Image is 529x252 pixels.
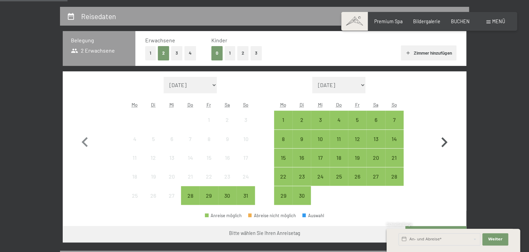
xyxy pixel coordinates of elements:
[275,136,292,153] div: 8
[366,130,385,148] div: Sat Sep 13 2025
[151,102,155,108] abbr: Dienstag
[218,167,237,186] div: Sat Aug 23 2025
[292,167,311,186] div: Tue Sep 23 2025
[293,193,310,210] div: 30
[182,174,199,191] div: 21
[251,46,262,60] button: 3
[163,174,180,191] div: 20
[385,111,404,129] div: Anreise möglich
[300,102,304,108] abbr: Dienstag
[125,130,144,148] div: Anreise nicht möglich
[163,136,180,153] div: 6
[144,149,162,167] div: Anreise nicht möglich
[125,167,144,186] div: Mon Aug 18 2025
[126,174,143,191] div: 18
[132,102,138,108] abbr: Montag
[144,186,162,205] div: Tue Aug 26 2025
[355,102,360,108] abbr: Freitag
[219,193,236,210] div: 30
[218,149,237,167] div: Sat Aug 16 2025
[413,18,440,24] a: Bildergalerie
[292,111,311,129] div: Tue Sep 02 2025
[225,102,230,108] abbr: Samstag
[366,130,385,148] div: Anreise möglich
[125,186,144,205] div: Anreise nicht möglich
[125,167,144,186] div: Anreise nicht möglich
[205,213,242,218] div: Anreise möglich
[366,167,385,186] div: Sat Sep 27 2025
[311,167,329,186] div: Wed Sep 24 2025
[280,102,286,108] abbr: Montag
[302,213,324,218] div: Auswahl
[199,149,218,167] div: Anreise nicht möglich
[218,186,237,205] div: Sat Aug 30 2025
[237,167,255,186] div: Sun Aug 24 2025
[330,111,348,129] div: Anreise möglich
[182,193,199,210] div: 28
[199,111,218,129] div: Fri Aug 01 2025
[125,130,144,148] div: Mon Aug 04 2025
[275,155,292,172] div: 15
[349,155,366,172] div: 19
[163,130,181,148] div: Wed Aug 06 2025
[211,46,223,60] button: 0
[144,186,162,205] div: Anreise nicht möglich
[181,149,199,167] div: Anreise nicht möglich
[218,111,237,129] div: Anreise nicht möglich
[75,77,95,205] button: Vorheriger Monat
[330,149,348,167] div: Anreise möglich
[274,167,292,186] div: Anreise möglich
[218,186,237,205] div: Anreise möglich
[348,167,366,186] div: Anreise möglich
[348,111,366,129] div: Fri Sep 05 2025
[237,111,255,129] div: Sun Aug 03 2025
[237,174,254,191] div: 24
[330,136,347,153] div: 11
[145,174,162,191] div: 19
[275,174,292,191] div: 22
[336,102,342,108] abbr: Donnerstag
[145,155,162,172] div: 12
[169,102,174,108] abbr: Mittwoch
[207,102,211,108] abbr: Freitag
[144,167,162,186] div: Tue Aug 19 2025
[199,186,218,205] div: Anreise möglich
[274,111,292,129] div: Anreise möglich
[311,149,329,167] div: Anreise möglich
[237,136,254,153] div: 10
[348,111,366,129] div: Anreise möglich
[199,186,218,205] div: Fri Aug 29 2025
[275,117,292,134] div: 1
[366,167,385,186] div: Anreise möglich
[348,149,366,167] div: Anreise möglich
[348,149,366,167] div: Fri Sep 19 2025
[144,167,162,186] div: Anreise nicht möglich
[373,102,378,108] abbr: Samstag
[237,149,255,167] div: Anreise nicht möglich
[187,102,193,108] abbr: Donnerstag
[171,46,182,60] button: 3
[274,111,292,129] div: Mon Sep 01 2025
[144,130,162,148] div: Tue Aug 05 2025
[199,111,218,129] div: Anreise nicht möglich
[199,130,218,148] div: Fri Aug 08 2025
[385,111,404,129] div: Sun Sep 07 2025
[144,130,162,148] div: Anreise nicht möglich
[181,186,199,205] div: Thu Aug 28 2025
[200,193,217,210] div: 29
[275,193,292,210] div: 29
[181,167,199,186] div: Anreise nicht möglich
[163,130,181,148] div: Anreise nicht möglich
[181,186,199,205] div: Anreise möglich
[163,186,181,205] div: Anreise nicht möglich
[145,136,162,153] div: 5
[348,130,366,148] div: Anreise möglich
[163,186,181,205] div: Wed Aug 27 2025
[348,167,366,186] div: Fri Sep 26 2025
[199,167,218,186] div: Fri Aug 22 2025
[237,193,254,210] div: 31
[385,167,404,186] div: Anreise möglich
[181,130,199,148] div: Anreise nicht möglich
[330,117,347,134] div: 4
[219,155,236,172] div: 16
